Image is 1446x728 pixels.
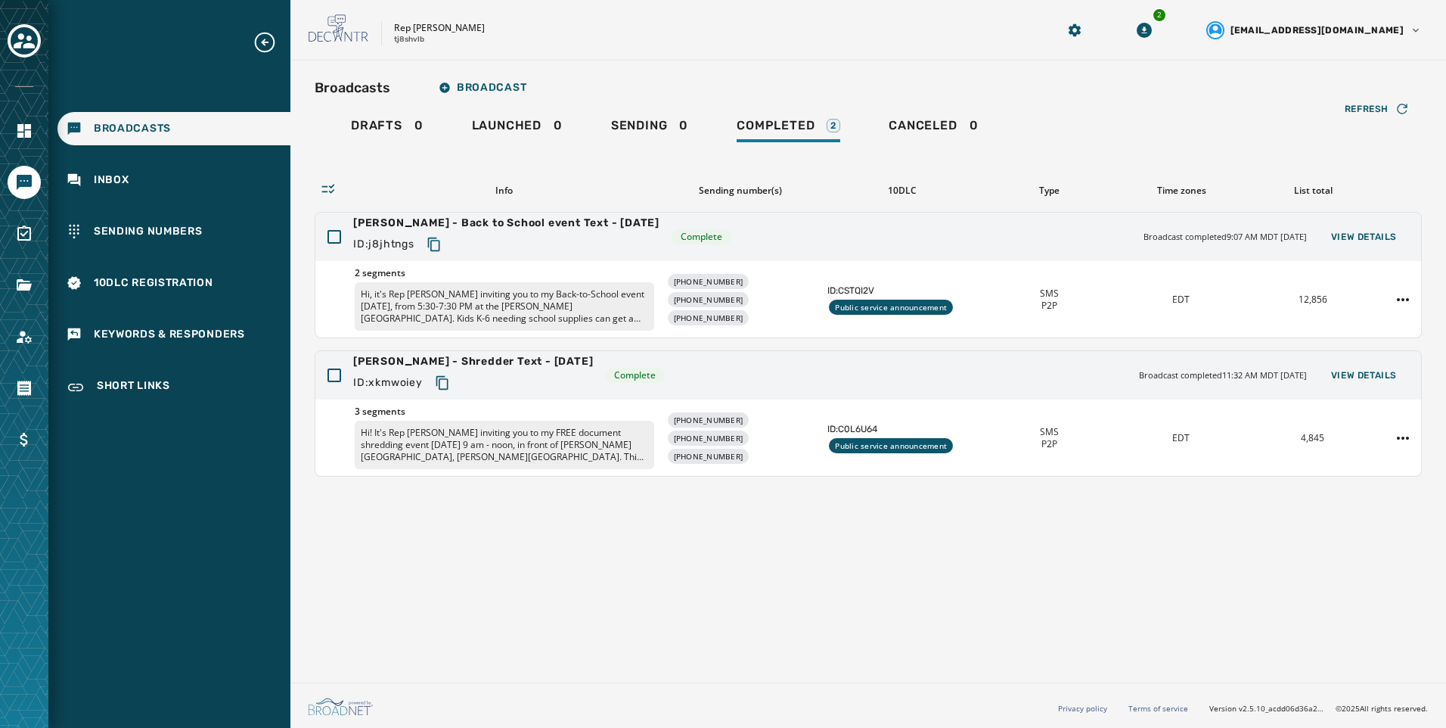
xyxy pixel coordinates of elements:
[427,73,538,103] button: Broadcast
[668,310,749,325] div: [PHONE_NUMBER]
[827,423,977,435] span: ID: C0L6U64
[614,369,656,381] span: Complete
[611,118,688,142] div: 0
[1391,288,1415,312] button: Klunk - Back to School event Text - 8-15-25 action menu
[8,372,41,405] a: Navigate to Orders
[394,22,485,34] p: Rep [PERSON_NAME]
[668,449,749,464] div: [PHONE_NUMBER]
[1121,294,1240,306] div: EDT
[1391,426,1415,450] button: Klunk - Shredder Text - 5-14-25 action menu
[1331,369,1397,381] span: View Details
[57,215,290,248] a: Navigate to Sending Numbers
[1122,185,1242,197] div: Time zones
[1058,703,1107,714] a: Privacy policy
[1131,17,1158,44] button: Download Menu
[1331,231,1397,243] span: View Details
[1128,703,1188,714] a: Terms of service
[472,118,563,142] div: 0
[1345,103,1389,115] span: Refresh
[1061,17,1088,44] button: Manage global settings
[355,406,654,418] span: 3 segments
[439,82,526,94] span: Broadcast
[8,24,41,58] button: Toggle account select drawer
[57,369,290,406] a: Navigate to Short Links
[827,285,977,297] span: ID: CSTQI2V
[827,119,840,132] div: 2
[8,114,41,148] a: Navigate to Home
[429,369,456,397] button: Copy text to clipboard
[472,118,541,133] span: Launched
[8,166,41,199] a: Navigate to Messaging
[1040,426,1059,438] span: SMS
[353,375,423,390] span: ID: xkmwoiey
[889,118,978,142] div: 0
[420,231,448,258] button: Copy text to clipboard
[94,275,213,291] span: 10DLC Registration
[1253,185,1373,197] div: List total
[351,118,402,133] span: Drafts
[668,292,749,307] div: [PHONE_NUMBER]
[57,112,290,145] a: Navigate to Broadcasts
[8,423,41,456] a: Navigate to Billing
[668,412,749,428] div: [PHONE_NUMBER]
[351,118,424,142] div: 0
[668,274,749,289] div: [PHONE_NUMBER]
[94,224,203,239] span: Sending Numbers
[829,438,953,453] div: Public service announcement
[1209,703,1323,714] span: Version
[1319,365,1409,386] button: View Details
[1041,300,1057,312] span: P2P
[353,216,659,231] span: [PERSON_NAME] - Back to School event Text - [DATE]
[1121,432,1240,444] div: EDT
[1239,703,1323,714] span: v2.5.10_acdd06d36a2d477687e21de5ea907d8c03850ae9
[57,318,290,351] a: Navigate to Keywords & Responders
[355,282,654,331] p: Hi, it's Rep [PERSON_NAME] inviting you to my Back-to-School event [DATE], from 5:30-7:30 PM at t...
[97,378,170,397] span: Short Links
[1253,294,1373,306] div: 12,856
[57,163,290,197] a: Navigate to Inbox
[57,266,290,300] a: Navigate to 10DLC Registration
[1200,15,1428,45] button: User settings
[8,217,41,250] a: Navigate to Surveys
[1143,231,1307,244] span: Broadcast completed 9:07 AM MDT [DATE]
[355,267,654,279] span: 2 segments
[889,118,957,133] span: Canceled
[1230,24,1404,36] span: [EMAIL_ADDRESS][DOMAIN_NAME]
[666,185,815,197] div: Sending number(s)
[877,110,990,145] a: Canceled0
[1041,438,1057,450] span: P2P
[989,185,1109,197] div: Type
[94,121,171,136] span: Broadcasts
[1152,8,1167,23] div: 2
[8,269,41,302] a: Navigate to Files
[725,110,852,145] a: Completed2
[1319,226,1409,247] button: View Details
[394,34,424,45] p: tj8shvlb
[94,327,245,342] span: Keywords & Responders
[737,118,815,133] span: Completed
[1336,703,1428,714] span: © 2025 All rights reserved.
[829,300,953,315] div: Public service announcement
[681,231,722,243] span: Complete
[339,110,436,145] a: Drafts0
[253,30,289,54] button: Expand sub nav menu
[1333,97,1422,121] button: Refresh
[1253,432,1373,444] div: 4,845
[827,185,977,197] div: 10DLC
[668,431,749,446] div: [PHONE_NUMBER]
[611,118,668,133] span: Sending
[353,354,593,369] span: [PERSON_NAME] - Shredder Text - [DATE]
[354,185,653,197] div: Info
[94,173,129,188] span: Inbox
[8,320,41,353] a: Navigate to Account
[1139,369,1307,382] span: Broadcast completed 11:32 AM MDT [DATE]
[315,77,390,98] h2: Broadcasts
[355,421,654,469] p: Hi! It's Rep [PERSON_NAME] inviting you to my FREE document shredding event [DATE] 9 am - noon, i...
[460,110,575,145] a: Launched0
[1040,288,1059,300] span: SMS
[353,237,414,252] span: ID: j8jhtngs
[599,110,700,145] a: Sending0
